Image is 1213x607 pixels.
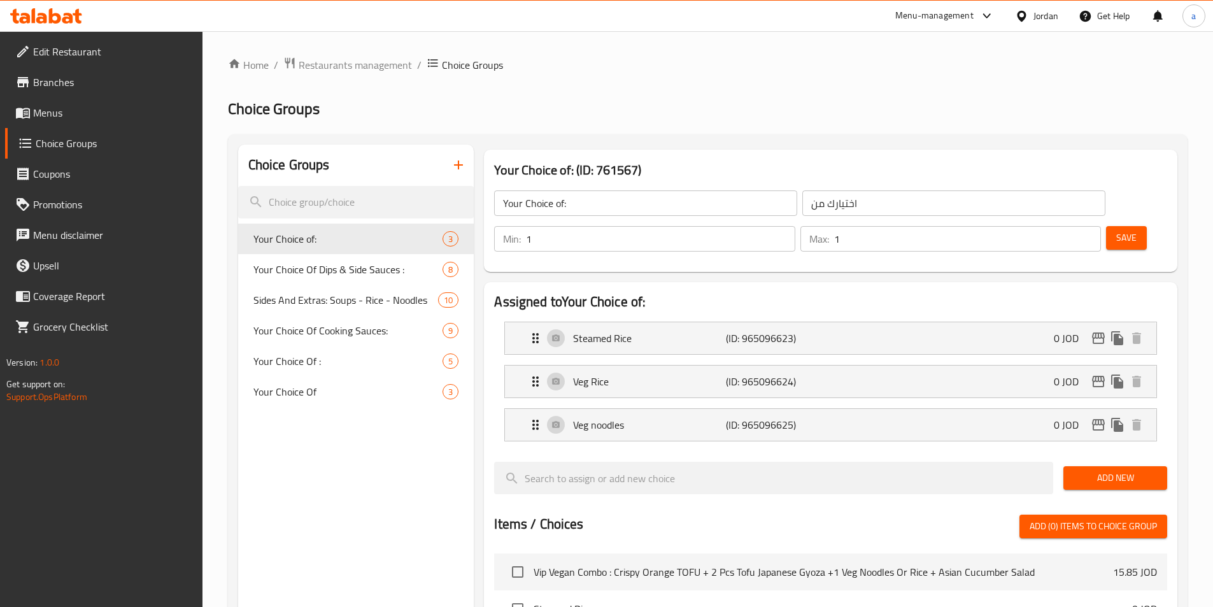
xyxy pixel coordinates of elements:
[1063,466,1167,490] button: Add New
[33,44,192,59] span: Edit Restaurant
[1054,417,1089,432] p: 0 JOD
[6,389,87,405] a: Support.OpsPlatform
[1033,9,1058,23] div: Jordan
[505,366,1156,397] div: Expand
[1089,372,1108,391] button: edit
[1019,515,1167,538] button: Add (0) items to choice group
[1089,329,1108,348] button: edit
[238,285,474,315] div: Sides And Extras: Soups - Rice - Noodles10
[238,254,474,285] div: Your Choice Of Dips & Side Sauces :8
[443,386,458,398] span: 3
[1074,470,1157,486] span: Add New
[494,403,1167,446] li: Expand
[238,224,474,254] div: Your Choice of:3
[417,57,422,73] li: /
[33,289,192,304] span: Coverage Report
[39,354,59,371] span: 1.0.0
[33,75,192,90] span: Branches
[5,36,202,67] a: Edit Restaurant
[5,311,202,342] a: Grocery Checklist
[443,231,458,246] div: Choices
[443,233,458,245] span: 3
[5,220,202,250] a: Menu disclaimer
[5,97,202,128] a: Menus
[438,292,458,308] div: Choices
[228,94,320,123] span: Choice Groups
[573,331,725,346] p: Steamed Rice
[573,374,725,389] p: Veg Rice
[494,160,1167,180] h3: Your Choice of: (ID: 761567)
[238,186,474,218] input: search
[33,166,192,182] span: Coupons
[1030,518,1157,534] span: Add (0) items to choice group
[726,374,828,389] p: (ID: 965096624)
[494,462,1053,494] input: search
[1116,230,1137,246] span: Save
[1191,9,1196,23] span: a
[283,57,412,73] a: Restaurants management
[5,67,202,97] a: Branches
[494,515,583,534] h2: Items / Choices
[1108,415,1127,434] button: duplicate
[253,292,439,308] span: Sides And Extras: Soups - Rice - Noodles
[442,57,503,73] span: Choice Groups
[5,128,202,159] a: Choice Groups
[5,159,202,189] a: Coupons
[443,262,458,277] div: Choices
[238,376,474,407] div: Your Choice Of3
[505,409,1156,441] div: Expand
[443,353,458,369] div: Choices
[1106,226,1147,250] button: Save
[494,360,1167,403] li: Expand
[6,376,65,392] span: Get support on:
[299,57,412,73] span: Restaurants management
[1127,372,1146,391] button: delete
[443,355,458,368] span: 5
[503,231,521,246] p: Min:
[253,262,443,277] span: Your Choice Of Dips & Side Sauces :
[248,155,330,175] h2: Choice Groups
[726,331,828,346] p: (ID: 965096623)
[33,319,192,334] span: Grocery Checklist
[505,322,1156,354] div: Expand
[504,559,531,585] span: Select choice
[253,323,443,338] span: Your Choice Of Cooking Sauces:
[253,353,443,369] span: Your Choice Of :
[238,315,474,346] div: Your Choice Of Cooking Sauces:9
[36,136,192,151] span: Choice Groups
[494,317,1167,360] li: Expand
[443,384,458,399] div: Choices
[809,231,829,246] p: Max:
[573,417,725,432] p: Veg noodles
[1089,415,1108,434] button: edit
[228,57,1188,73] nav: breadcrumb
[1113,564,1157,580] p: 15.85 JOD
[33,105,192,120] span: Menus
[238,346,474,376] div: Your Choice Of :5
[5,281,202,311] a: Coverage Report
[5,189,202,220] a: Promotions
[439,294,458,306] span: 10
[726,417,828,432] p: (ID: 965096625)
[1108,329,1127,348] button: duplicate
[228,57,269,73] a: Home
[6,354,38,371] span: Version:
[1127,415,1146,434] button: delete
[1127,329,1146,348] button: delete
[33,258,192,273] span: Upsell
[443,325,458,337] span: 9
[443,323,458,338] div: Choices
[253,384,443,399] span: Your Choice Of
[5,250,202,281] a: Upsell
[33,227,192,243] span: Menu disclaimer
[33,197,192,212] span: Promotions
[534,564,1113,580] span: Vip Vegan Combo : Crispy Orange TOFU + 2 Pcs Tofu Japanese Gyoza +1 Veg Noodles Or Rice + Asian C...
[274,57,278,73] li: /
[1054,331,1089,346] p: 0 JOD
[1054,374,1089,389] p: 0 JOD
[494,292,1167,311] h2: Assigned to Your Choice of:
[443,264,458,276] span: 8
[253,231,443,246] span: Your Choice of:
[895,8,974,24] div: Menu-management
[1108,372,1127,391] button: duplicate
